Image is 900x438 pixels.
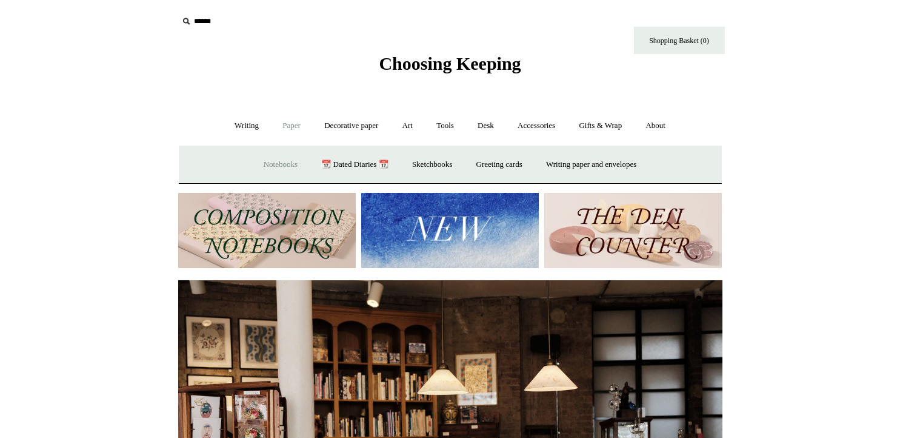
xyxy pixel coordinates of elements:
a: Desk [467,110,505,142]
a: Paper [272,110,312,142]
img: The Deli Counter [544,193,722,269]
a: Art [392,110,424,142]
a: Accessories [507,110,566,142]
a: Notebooks [253,149,308,181]
a: Gifts & Wrap [568,110,633,142]
a: 📆 Dated Diaries 📆 [310,149,399,181]
a: Writing [224,110,270,142]
a: Writing paper and envelopes [535,149,647,181]
a: About [635,110,676,142]
a: Sketchbooks [401,149,463,181]
img: 202302 Composition ledgers.jpg__PID:69722ee6-fa44-49dd-a067-31375e5d54ec [178,193,356,269]
a: Tools [425,110,465,142]
a: Decorative paper [313,110,389,142]
a: Choosing Keeping [379,63,521,72]
a: Shopping Basket (0) [634,27,725,54]
a: Greeting cards [465,149,533,181]
img: New.jpg__PID:f73bdf93-380a-4a35-bcfe-7823039498e1 [361,193,539,269]
span: Choosing Keeping [379,53,521,73]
